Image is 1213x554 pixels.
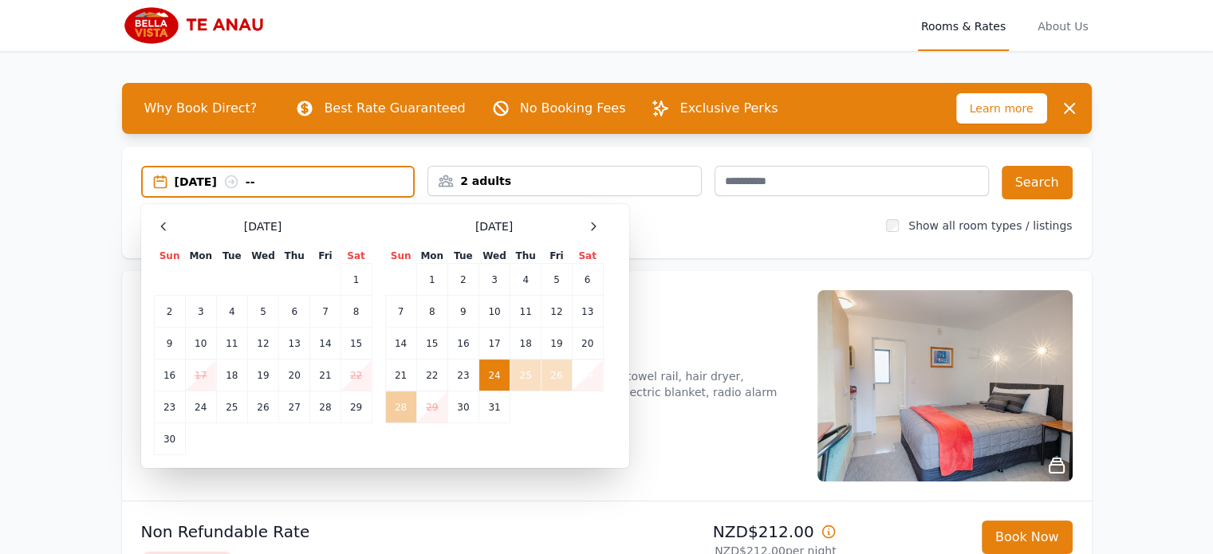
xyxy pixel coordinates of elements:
[154,249,185,264] th: Sun
[185,360,216,391] td: 17
[216,328,247,360] td: 11
[341,249,372,264] th: Sat
[447,296,479,328] td: 9
[447,249,479,264] th: Tue
[416,360,447,391] td: 22
[279,249,310,264] th: Thu
[385,296,416,328] td: 7
[510,296,542,328] td: 11
[310,328,341,360] td: 14
[479,296,510,328] td: 10
[416,249,447,264] th: Mon
[572,249,603,264] th: Sat
[141,521,601,543] p: Non Refundable Rate
[154,296,185,328] td: 2
[1002,166,1073,199] button: Search
[279,391,310,423] td: 27
[385,391,416,423] td: 28
[279,328,310,360] td: 13
[385,360,416,391] td: 21
[341,360,372,391] td: 22
[132,92,270,124] span: Why Book Direct?
[244,218,282,234] span: [DATE]
[982,521,1073,554] button: Book Now
[341,391,372,423] td: 29
[447,360,479,391] td: 23
[247,249,278,264] th: Wed
[310,391,341,423] td: 28
[185,249,216,264] th: Mon
[479,264,510,296] td: 3
[447,391,479,423] td: 30
[475,218,513,234] span: [DATE]
[310,296,341,328] td: 7
[447,328,479,360] td: 16
[154,423,185,455] td: 30
[154,360,185,391] td: 16
[416,296,447,328] td: 8
[341,264,372,296] td: 1
[520,99,626,118] p: No Booking Fees
[122,6,276,45] img: Bella Vista Te Anau
[279,360,310,391] td: 20
[247,360,278,391] td: 19
[542,296,572,328] td: 12
[679,99,778,118] p: Exclusive Perks
[247,391,278,423] td: 26
[479,328,510,360] td: 17
[385,328,416,360] td: 14
[154,328,185,360] td: 9
[341,328,372,360] td: 15
[385,249,416,264] th: Sun
[341,296,372,328] td: 8
[613,521,837,543] p: NZD$212.00
[572,264,603,296] td: 6
[216,249,247,264] th: Tue
[416,264,447,296] td: 1
[956,93,1047,124] span: Learn more
[510,249,542,264] th: Thu
[310,249,341,264] th: Fri
[479,360,510,391] td: 24
[572,360,603,391] td: 27
[247,296,278,328] td: 5
[447,264,479,296] td: 2
[310,360,341,391] td: 21
[908,219,1072,232] label: Show all room types / listings
[216,296,247,328] td: 4
[479,249,510,264] th: Wed
[185,328,216,360] td: 10
[324,99,465,118] p: Best Rate Guaranteed
[279,296,310,328] td: 6
[154,391,185,423] td: 23
[542,328,572,360] td: 19
[216,391,247,423] td: 25
[428,173,701,189] div: 2 adults
[510,328,542,360] td: 18
[185,391,216,423] td: 24
[510,264,542,296] td: 4
[416,391,447,423] td: 29
[542,249,572,264] th: Fri
[542,264,572,296] td: 5
[216,360,247,391] td: 18
[185,296,216,328] td: 3
[247,328,278,360] td: 12
[542,360,572,391] td: 26
[479,391,510,423] td: 31
[510,360,542,391] td: 25
[572,328,603,360] td: 20
[572,296,603,328] td: 13
[416,328,447,360] td: 15
[175,174,414,190] div: [DATE] --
